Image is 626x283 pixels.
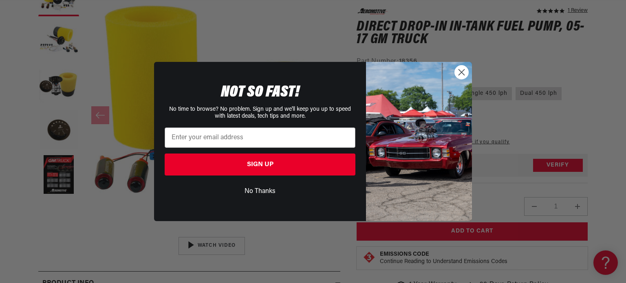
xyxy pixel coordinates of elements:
[165,184,355,199] button: No Thanks
[221,84,300,101] span: NOT SO FAST!
[165,154,355,176] button: SIGN UP
[454,65,469,79] button: Close dialog
[165,127,355,148] input: Enter your email address
[169,106,351,119] span: No time to browse? No problem. Sign up and we'll keep you up to speed with latest deals, tech tip...
[366,62,472,221] img: 85cdd541-2605-488b-b08c-a5ee7b438a35.jpeg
